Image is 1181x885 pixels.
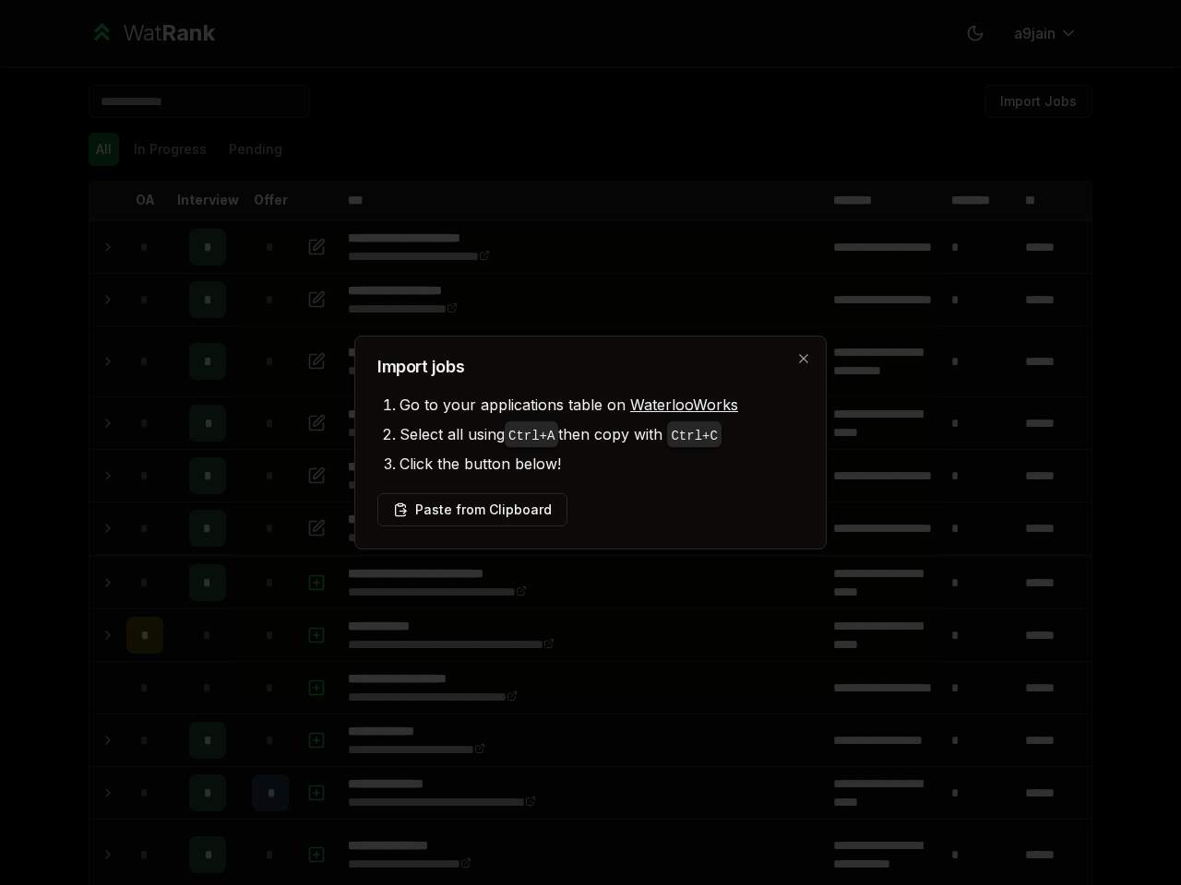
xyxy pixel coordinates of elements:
[630,395,738,414] a: WaterlooWorks
[508,429,555,443] code: Ctrl+ A
[671,429,717,443] code: Ctrl+ C
[400,419,804,449] li: Select all using then copy with
[377,359,804,375] h2: Import jobs
[377,493,567,526] button: Paste from Clipboard
[400,390,804,419] li: Go to your applications table on
[400,449,804,478] li: Click the button below!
